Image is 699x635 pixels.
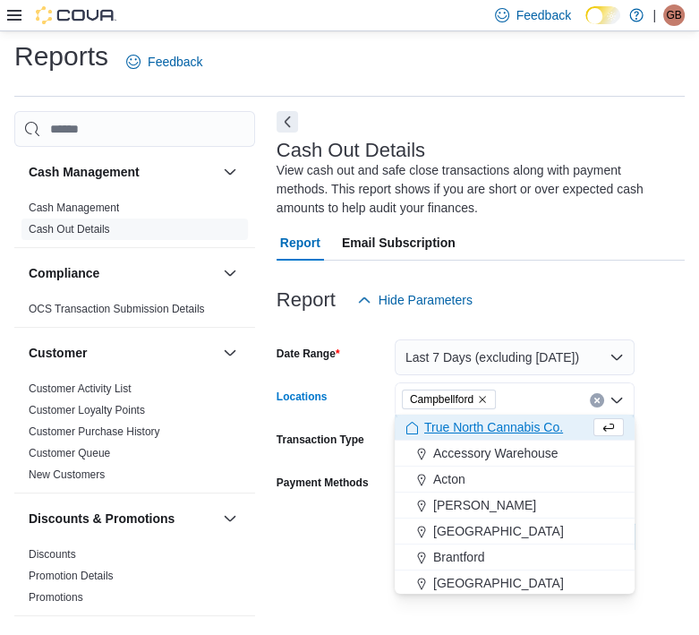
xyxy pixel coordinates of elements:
button: Next [277,111,298,133]
span: Feedback [148,53,202,71]
button: Compliance [29,264,216,282]
input: Dark Mode [585,6,620,24]
a: Feedback [119,44,209,80]
h3: Report [277,289,336,311]
img: Cova [36,6,116,24]
span: [GEOGRAPHIC_DATA] [433,522,564,540]
div: Compliance [14,298,255,327]
label: Transaction Type [277,433,364,447]
span: Customer Loyalty Points [29,403,145,417]
div: Cash Management [14,197,255,247]
span: Customer Purchase History [29,425,160,439]
p: | [652,4,656,26]
a: Promotions [29,591,83,604]
span: Promotions [29,590,83,605]
button: Customer [29,344,216,362]
span: Cash Management [29,201,119,215]
button: Accessory Warehouse [395,441,635,467]
button: Compliance [219,262,241,284]
a: Promotion Details [29,570,114,582]
h3: Cash Management [29,163,140,181]
span: Promotion Details [29,569,114,583]
h3: Cash Out Details [277,140,425,161]
label: Payment Methods [277,476,369,490]
a: Customer Loyalty Points [29,404,145,416]
h3: Compliance [29,264,99,282]
button: [GEOGRAPHIC_DATA] [395,519,635,545]
a: Customer Queue [29,447,110,459]
span: Brantford [433,548,485,566]
span: OCS Transaction Submission Details [29,302,205,316]
button: Remove Campbellford from selection in this group [477,394,488,405]
div: Customer [14,378,255,493]
label: Locations [277,390,328,404]
button: [GEOGRAPHIC_DATA] [395,571,635,596]
a: Discounts [29,548,76,561]
span: Dark Mode [585,24,586,25]
span: [GEOGRAPHIC_DATA] [433,574,564,592]
span: Campbellford [402,390,496,409]
button: Hide Parameters [350,282,480,318]
a: Customer Purchase History [29,425,160,438]
span: True North Cannabis Co. [424,418,563,436]
button: Cash Management [219,161,241,183]
button: Brantford [395,545,635,571]
span: Accessory Warehouse [433,444,558,462]
span: [PERSON_NAME] [433,496,536,514]
a: Cash Out Details [29,223,110,236]
span: Cash Out Details [29,222,110,236]
a: OCS Transaction Submission Details [29,303,205,315]
span: Report [280,225,320,261]
span: Campbellford [410,390,473,408]
a: Customer Activity List [29,382,132,395]
div: Gabby Benoit-Vanya [663,4,685,26]
label: Date Range [277,347,340,361]
div: Discounts & Promotions [14,544,255,615]
button: True North Cannabis Co. [395,415,635,441]
button: Last 7 Days (excluding [DATE]) [395,339,635,375]
span: Discounts [29,547,76,562]
div: View cash out and safe close transactions along with payment methods. This report shows if you ar... [277,161,676,218]
h3: Discounts & Promotions [29,510,175,528]
button: Customer [219,342,241,364]
span: Customer Queue [29,446,110,460]
span: GB [666,4,681,26]
a: New Customers [29,468,105,481]
span: Email Subscription [342,225,456,261]
button: [PERSON_NAME] [395,493,635,519]
button: Close list of options [609,393,624,408]
button: Cash Management [29,163,216,181]
h3: Customer [29,344,87,362]
span: Customer Activity List [29,382,132,396]
span: Acton [433,470,465,488]
a: Cash Management [29,202,119,214]
button: Clear input [590,393,604,408]
button: Acton [395,467,635,493]
button: Discounts & Promotions [29,510,216,528]
span: New Customers [29,468,105,482]
h1: Reports [14,39,108,74]
span: Hide Parameters [379,291,473,309]
span: Feedback [516,6,571,24]
button: Discounts & Promotions [219,508,241,529]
